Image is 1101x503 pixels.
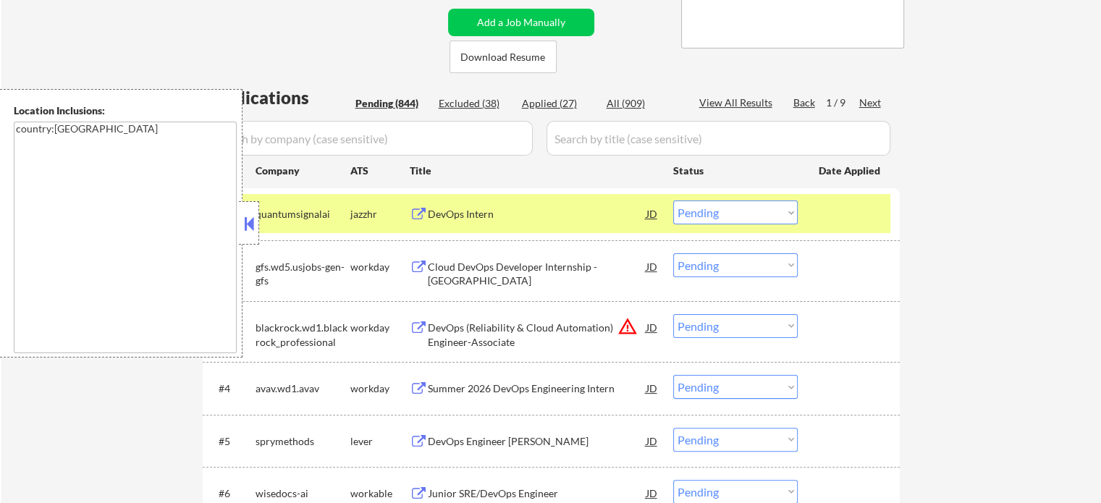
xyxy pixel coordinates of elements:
div: View All Results [699,96,777,110]
div: Title [410,164,659,178]
div: workday [350,321,410,335]
div: JD [645,314,659,340]
div: Date Applied [819,164,882,178]
button: Add a Job Manually [448,9,594,36]
div: Pending (844) [355,96,428,111]
div: JD [645,200,659,227]
div: lever [350,434,410,449]
div: avav.wd1.avav [256,381,350,396]
div: JD [645,253,659,279]
div: ATS [350,164,410,178]
div: DevOps (Reliability & Cloud Automation) Engineer-Associate [428,321,646,349]
div: blackrock.wd1.blackrock_professional [256,321,350,349]
div: quantumsignalai [256,207,350,221]
div: #6 [219,486,244,501]
div: workable [350,486,410,501]
div: DevOps Engineer [PERSON_NAME] [428,434,646,449]
div: Applications [207,89,350,106]
input: Search by title (case sensitive) [547,121,890,156]
div: 1 / 9 [826,96,859,110]
button: warning_amber [617,316,638,337]
button: Download Resume [450,41,557,73]
div: Excluded (38) [439,96,511,111]
div: All (909) [607,96,679,111]
div: Status [673,157,798,183]
div: jazzhr [350,207,410,221]
div: Back [793,96,817,110]
div: wisedocs-ai [256,486,350,501]
div: JD [645,428,659,454]
div: Location Inclusions: [14,103,237,118]
div: workday [350,260,410,274]
div: Next [859,96,882,110]
div: #4 [219,381,244,396]
div: Summer 2026 DevOps Engineering Intern [428,381,646,396]
div: DevOps Intern [428,207,646,221]
div: #5 [219,434,244,449]
div: sprymethods [256,434,350,449]
div: gfs.wd5.usjobs-gen-gfs [256,260,350,288]
div: Applied (27) [522,96,594,111]
div: Company [256,164,350,178]
div: Junior SRE/DevOps Engineer [428,486,646,501]
input: Search by company (case sensitive) [207,121,533,156]
div: JD [645,375,659,401]
div: workday [350,381,410,396]
div: Cloud DevOps Developer Internship - [GEOGRAPHIC_DATA] [428,260,646,288]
